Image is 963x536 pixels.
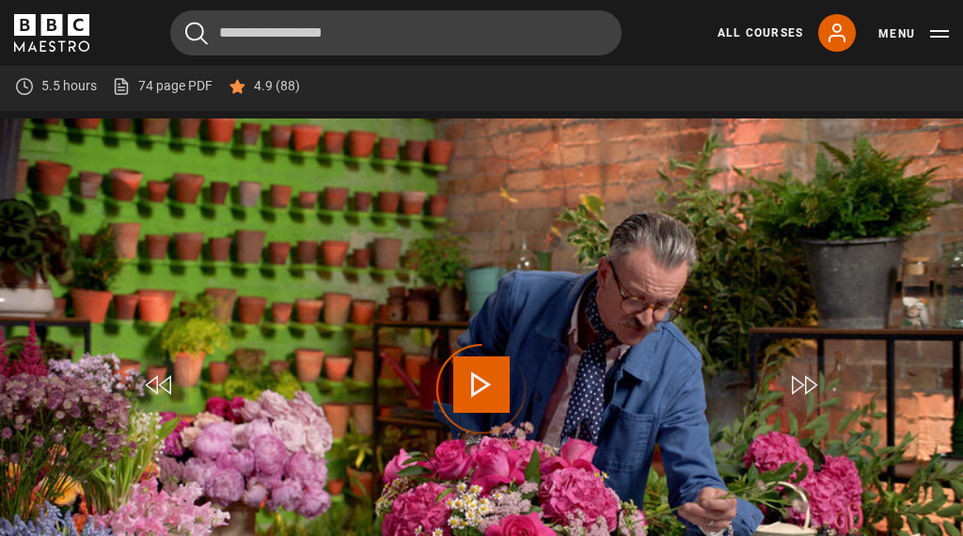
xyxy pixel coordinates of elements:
button: Submit the search query [185,22,208,45]
a: 74 page PDF [112,76,213,96]
p: 4.9 (88) [254,76,300,96]
p: 5.5 hours [41,76,97,96]
input: Search [170,10,622,55]
button: Toggle navigation [878,24,949,43]
a: All Courses [718,24,803,41]
svg: BBC Maestro [14,14,89,52]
